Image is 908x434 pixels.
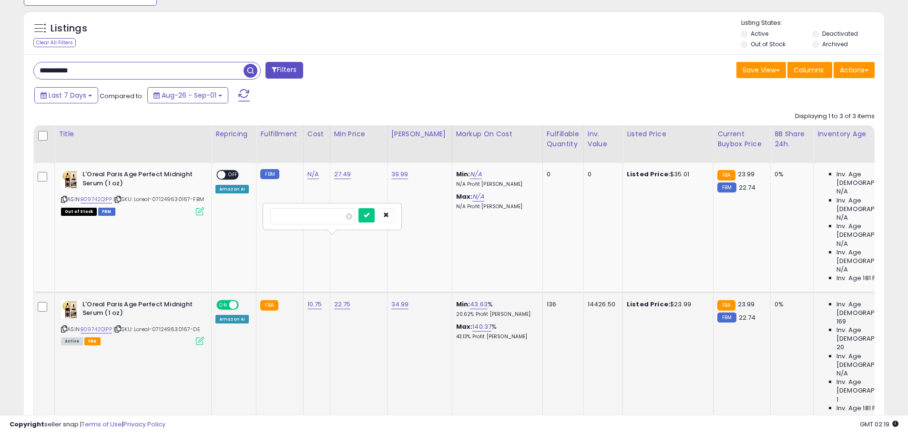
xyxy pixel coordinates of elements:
b: Min: [456,170,470,179]
span: Inv. Age 181 Plus: [837,274,887,283]
span: 23.99 [738,300,755,309]
label: Deactivated [822,30,858,38]
div: Repricing [215,129,252,139]
small: FBM [717,182,736,192]
h5: Listings [51,22,87,35]
a: 10.75 [307,300,322,309]
span: 23.99 [738,170,755,179]
a: N/A [307,170,319,179]
span: All listings currently available for purchase on Amazon [61,337,83,345]
span: 169 [837,317,846,326]
label: Out of Stock [751,40,786,48]
a: 43.63 [470,300,488,309]
b: Listed Price: [627,170,670,179]
b: Max: [456,192,473,201]
label: Archived [822,40,848,48]
a: Terms of Use [82,420,122,429]
div: 0% [775,300,806,309]
div: Min Price [334,129,383,139]
p: Listing States: [741,19,884,28]
span: | SKU: Loreal-071249630167-FBM [113,195,204,203]
th: The percentage added to the cost of goods (COGS) that forms the calculator for Min & Max prices. [452,125,542,163]
button: Save View [736,62,786,78]
button: Actions [834,62,875,78]
small: FBM [260,169,279,179]
a: 22.75 [334,300,351,309]
span: OFF [225,171,241,179]
div: $23.99 [627,300,706,309]
span: Columns [794,65,824,75]
a: Privacy Policy [123,420,165,429]
div: Fulfillable Quantity [547,129,580,149]
a: N/A [472,192,484,202]
div: Cost [307,129,326,139]
b: L'Oreal Paris Age Perfect Midnight Serum (1 oz) [82,300,198,320]
p: N/A Profit [PERSON_NAME] [456,181,535,188]
span: 20 [837,343,844,352]
a: 140.37 [472,322,491,332]
small: FBA [717,170,735,181]
span: All listings that are currently out of stock and unavailable for purchase on Amazon [61,208,97,216]
span: FBA [84,337,101,345]
div: Markup on Cost [456,129,539,139]
small: FBA [260,300,278,311]
p: N/A Profit [PERSON_NAME] [456,203,535,210]
div: Fulfillment [260,129,299,139]
button: Columns [787,62,832,78]
span: Aug-26 - Sep-01 [162,91,216,100]
div: Inv. value [588,129,619,149]
span: 22.74 [739,313,756,322]
span: FBM [98,208,115,216]
b: Listed Price: [627,300,670,309]
span: | SKU: Loreal-071249630167-DE [113,325,200,333]
div: 14426.50 [588,300,615,309]
small: FBA [717,300,735,311]
a: 39.99 [391,170,408,179]
p: 20.62% Profit [PERSON_NAME] [456,311,535,318]
div: seller snap | | [10,420,165,429]
div: % [456,300,535,318]
span: 22.74 [739,183,756,192]
span: N/A [837,369,848,378]
div: Clear All Filters [33,38,76,47]
div: Amazon AI [215,185,249,193]
label: Active [751,30,768,38]
div: Displaying 1 to 3 of 3 items [795,112,875,121]
div: 0 [588,170,615,179]
div: Listed Price [627,129,709,139]
b: Max: [456,322,473,331]
p: 43.13% Profit [PERSON_NAME] [456,333,535,340]
div: 136 [547,300,576,309]
span: N/A [837,213,848,222]
span: Last 7 Days [49,91,86,100]
a: 27.49 [334,170,351,179]
button: Filters [265,62,303,79]
small: FBM [717,313,736,323]
span: N/A [837,240,848,248]
a: N/A [470,170,481,179]
div: $35.01 [627,170,706,179]
div: ASIN: [61,170,204,214]
div: Amazon AI [215,315,249,323]
b: Min: [456,300,470,309]
div: [PERSON_NAME] [391,129,448,139]
button: Aug-26 - Sep-01 [147,87,228,103]
span: 2025-09-9 02:19 GMT [860,420,898,429]
span: 1 [837,395,838,404]
span: Inv. Age 181 Plus: [837,404,887,413]
a: B09742Q1PP [81,195,112,203]
div: BB Share 24h. [775,129,809,149]
a: B09742Q1PP [81,325,112,333]
strong: Copyright [10,420,44,429]
div: Current Buybox Price [717,129,766,149]
div: 0 [547,170,576,179]
span: N/A [837,265,848,274]
span: Compared to: [100,91,143,101]
span: N/A [837,187,848,196]
div: Title [59,129,207,139]
div: 0% [775,170,806,179]
span: OFF [237,301,253,309]
div: % [456,323,535,340]
span: ON [217,301,229,309]
b: L'Oreal Paris Age Perfect Midnight Serum (1 oz) [82,170,198,190]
